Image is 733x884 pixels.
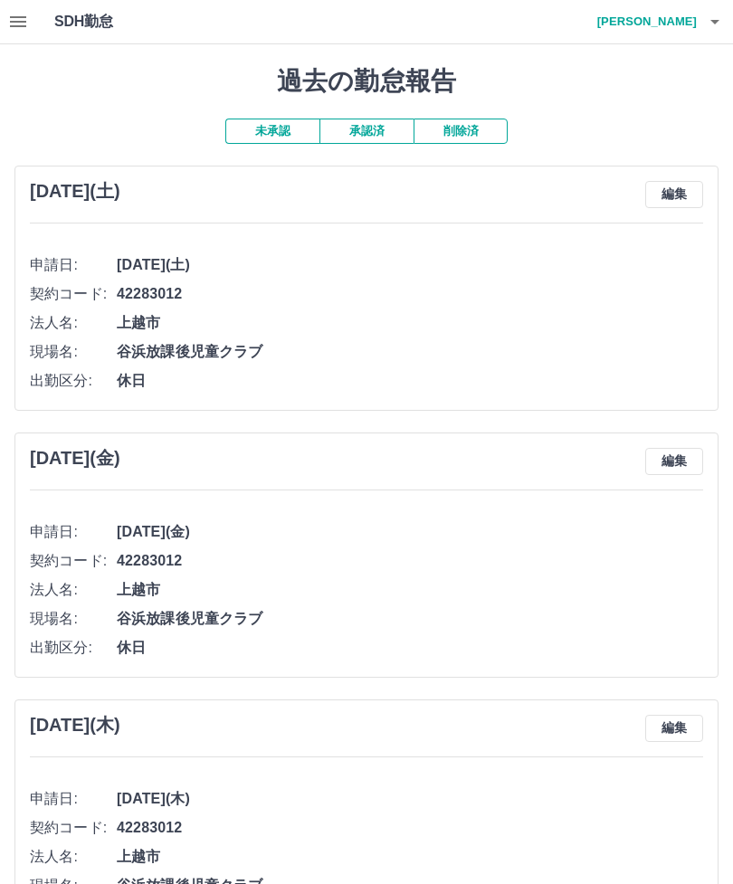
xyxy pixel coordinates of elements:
[117,283,703,305] span: 42283012
[319,119,414,144] button: 承認済
[117,846,703,868] span: 上越市
[30,846,117,868] span: 法人名:
[645,181,703,208] button: 編集
[225,119,319,144] button: 未承認
[30,312,117,334] span: 法人名:
[14,66,719,97] h1: 過去の勤怠報告
[117,370,703,392] span: 休日
[117,817,703,839] span: 42283012
[30,817,117,839] span: 契約コード:
[117,788,703,810] span: [DATE](木)
[30,181,120,202] h3: [DATE](土)
[30,637,117,659] span: 出勤区分:
[117,608,703,630] span: 谷浜放課後児童クラブ
[30,283,117,305] span: 契約コード:
[414,119,508,144] button: 削除済
[117,521,703,543] span: [DATE](金)
[117,254,703,276] span: [DATE](土)
[30,608,117,630] span: 現場名:
[645,715,703,742] button: 編集
[117,579,703,601] span: 上越市
[30,254,117,276] span: 申請日:
[30,715,120,736] h3: [DATE](木)
[30,579,117,601] span: 法人名:
[30,788,117,810] span: 申請日:
[30,550,117,572] span: 契約コード:
[30,341,117,363] span: 現場名:
[117,312,703,334] span: 上越市
[117,637,703,659] span: 休日
[645,448,703,475] button: 編集
[117,550,703,572] span: 42283012
[30,370,117,392] span: 出勤区分:
[30,521,117,543] span: 申請日:
[117,341,703,363] span: 谷浜放課後児童クラブ
[30,448,120,469] h3: [DATE](金)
